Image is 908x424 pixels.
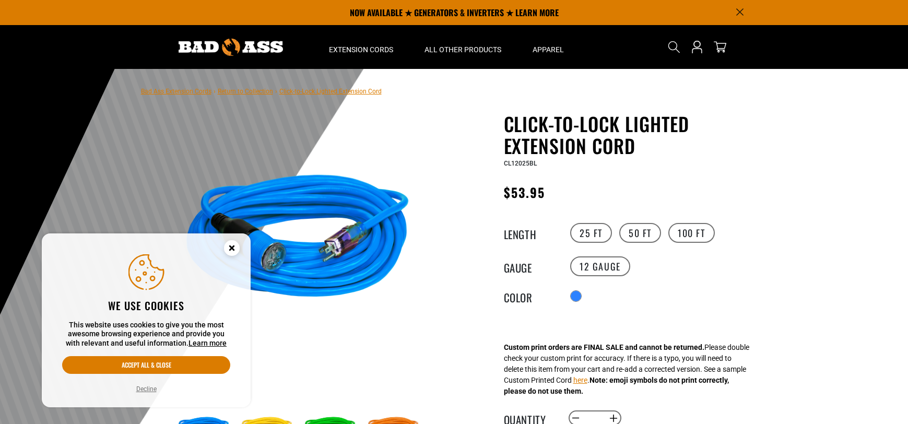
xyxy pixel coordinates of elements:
span: $53.95 [504,183,545,202]
label: 25 FT [570,223,612,243]
summary: Extension Cords [313,25,409,69]
span: Extension Cords [329,45,393,54]
legend: Length [504,226,556,240]
summary: Apparel [517,25,580,69]
span: All Other Products [424,45,501,54]
span: Click-to-Lock Lighted Extension Cord [279,88,382,95]
strong: Custom print orders are FINAL SALE and cannot be returned. [504,343,704,351]
label: 50 FT [619,223,661,243]
nav: breadcrumbs [141,85,382,97]
h1: Click-to-Lock Lighted Extension Cord [504,113,760,157]
aside: Cookie Consent [42,233,251,408]
label: 12 Gauge [570,256,630,276]
img: blue [172,115,424,367]
div: Please double check your custom print for accuracy. If there is a typo, you will need to delete t... [504,342,749,397]
span: › [275,88,277,95]
span: › [214,88,216,95]
label: 100 FT [668,223,715,243]
a: Learn more [188,339,227,347]
img: Bad Ass Extension Cords [179,39,283,56]
a: Return to Collection [218,88,273,95]
summary: Search [666,39,682,55]
a: Bad Ass Extension Cords [141,88,211,95]
button: Decline [133,384,160,394]
summary: All Other Products [409,25,517,69]
button: Accept all & close [62,356,230,374]
span: Apparel [533,45,564,54]
button: here [573,375,587,386]
p: This website uses cookies to give you the most awesome browsing experience and provide you with r... [62,321,230,348]
strong: Note: emoji symbols do not print correctly, please do not use them. [504,376,729,395]
legend: Gauge [504,260,556,273]
h2: We use cookies [62,299,230,312]
legend: Color [504,289,556,303]
span: CL12025BL [504,160,537,167]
